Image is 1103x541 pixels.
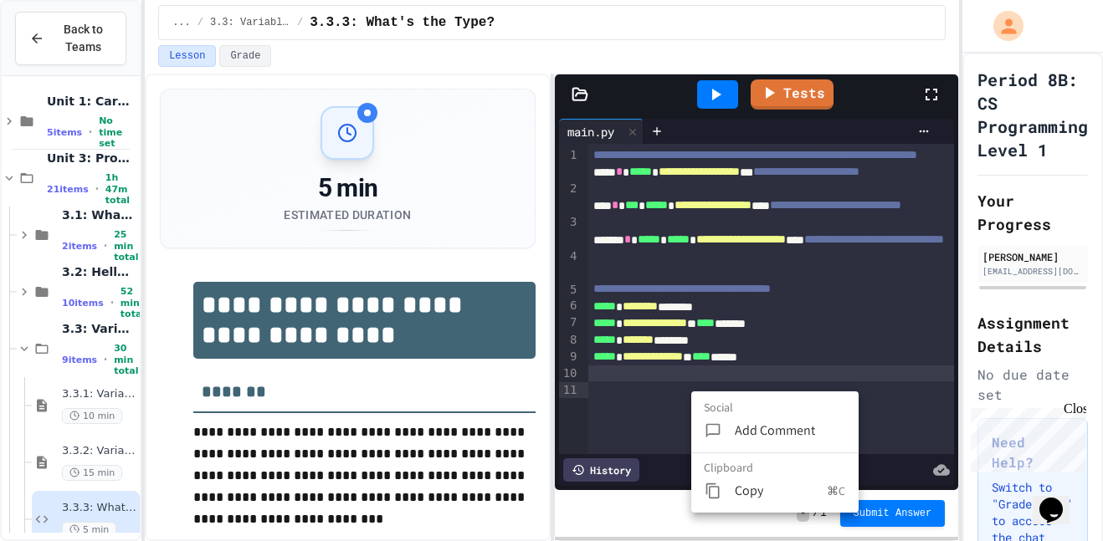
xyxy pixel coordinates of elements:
[735,481,827,501] span: Copy
[964,401,1086,472] iframe: chat widget
[7,7,115,106] div: Chat with us now!Close
[704,460,859,476] li: Clipboard
[704,400,859,416] li: Social
[1033,474,1086,524] iframe: chat widget
[735,421,845,441] span: Add Comment
[827,482,845,499] p: ⌘C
